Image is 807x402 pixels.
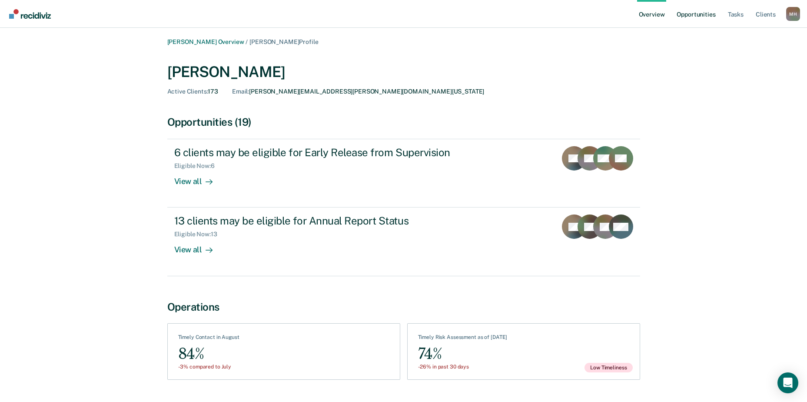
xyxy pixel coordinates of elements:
[232,88,484,95] div: [PERSON_NAME][EMAIL_ADDRESS][PERSON_NAME][DOMAIN_NAME][US_STATE]
[167,88,208,95] span: Active Clients :
[418,344,508,364] div: 74%
[174,238,223,255] div: View all
[174,231,224,238] div: Eligible Now : 13
[167,301,640,313] div: Operations
[249,38,318,45] span: [PERSON_NAME] Profile
[418,334,508,344] div: Timely Risk Assessment as of [DATE]
[418,364,508,370] div: -26% in past 30 days
[232,88,249,95] span: Email :
[174,214,479,227] div: 13 clients may be eligible for Annual Report Status
[178,334,239,344] div: Timely Contact in August
[167,208,640,276] a: 13 clients may be eligible for Annual Report StatusEligible Now:13View all
[167,38,244,45] a: [PERSON_NAME] Overview
[786,7,800,21] button: Profile dropdown button
[167,139,640,208] a: 6 clients may be eligible for Early Release from SupervisionEligible Now:6View all
[167,63,640,81] div: [PERSON_NAME]
[244,38,249,45] span: /
[174,162,222,170] div: Eligible Now : 6
[178,344,239,364] div: 84%
[9,9,51,19] img: Recidiviz
[167,88,219,95] div: 173
[174,146,479,159] div: 6 clients may be eligible for Early Release from Supervision
[777,372,798,393] div: Open Intercom Messenger
[584,363,632,372] span: Low Timeliness
[786,7,800,21] div: M H
[174,170,223,187] div: View all
[178,364,239,370] div: -3% compared to July
[167,116,640,128] div: Opportunities (19)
